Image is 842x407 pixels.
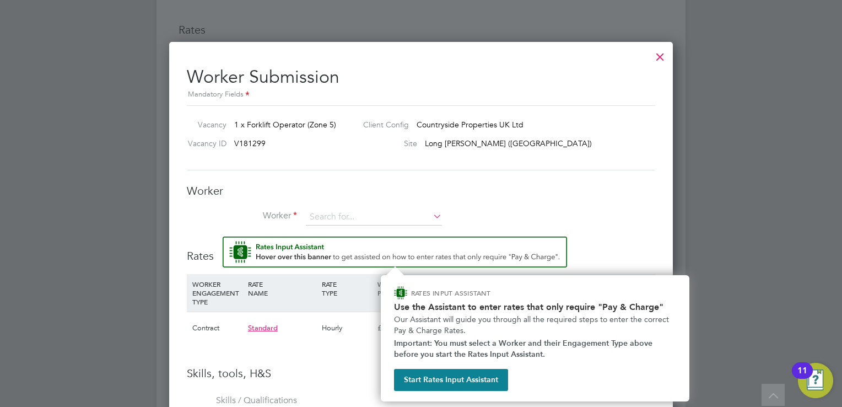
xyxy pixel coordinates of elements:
[354,138,417,148] label: Site
[245,274,319,303] div: RATE NAME
[187,89,655,101] div: Mandatory Fields
[182,120,226,130] label: Vacancy
[394,369,508,391] button: Start Rates Input Assistant
[394,286,407,299] img: ENGAGE Assistant Icon
[190,312,245,344] div: Contract
[394,314,676,336] p: Our Assistant will guide you through all the required steps to enter the correct Pay & Charge Rates.
[798,363,833,398] button: Open Resource Center, 11 new notifications
[411,288,549,298] p: RATES INPUT ASSISTANT
[187,237,655,263] h3: Rates
[187,366,655,381] h3: Skills, tools, H&S
[486,274,542,303] div: EMPLOYER COST
[190,274,245,312] div: WORKER ENGAGEMENT TYPE
[187,210,297,222] label: Worker
[375,274,430,303] div: WORKER PAY RATE
[187,184,655,198] h3: Worker
[417,120,523,130] span: Countryside Properties UK Ltd
[425,138,592,148] span: Long [PERSON_NAME] ([GEOGRAPHIC_DATA])
[394,339,655,359] strong: Important: You must select a Worker and their Engagement Type above before you start the Rates In...
[234,138,266,148] span: V181299
[182,138,226,148] label: Vacancy ID
[319,312,375,344] div: Hourly
[248,323,278,333] span: Standard
[187,57,655,101] h2: Worker Submission
[319,274,375,303] div: RATE TYPE
[797,371,807,385] div: 11
[234,120,336,130] span: 1 x Forklift Operator (Zone 5)
[375,312,430,344] div: £0.00
[541,274,597,303] div: AGENCY MARKUP
[187,395,297,406] label: Skills / Qualifications
[394,302,676,312] h2: Use the Assistant to enter rates that only require "Pay & Charge"
[430,274,486,303] div: HOLIDAY PAY
[354,120,409,130] label: Client Config
[223,237,567,267] button: Rate Assistant
[306,209,442,226] input: Search for...
[597,274,652,312] div: AGENCY CHARGE RATE
[381,275,689,401] div: How to input Rates that only require Pay & Charge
